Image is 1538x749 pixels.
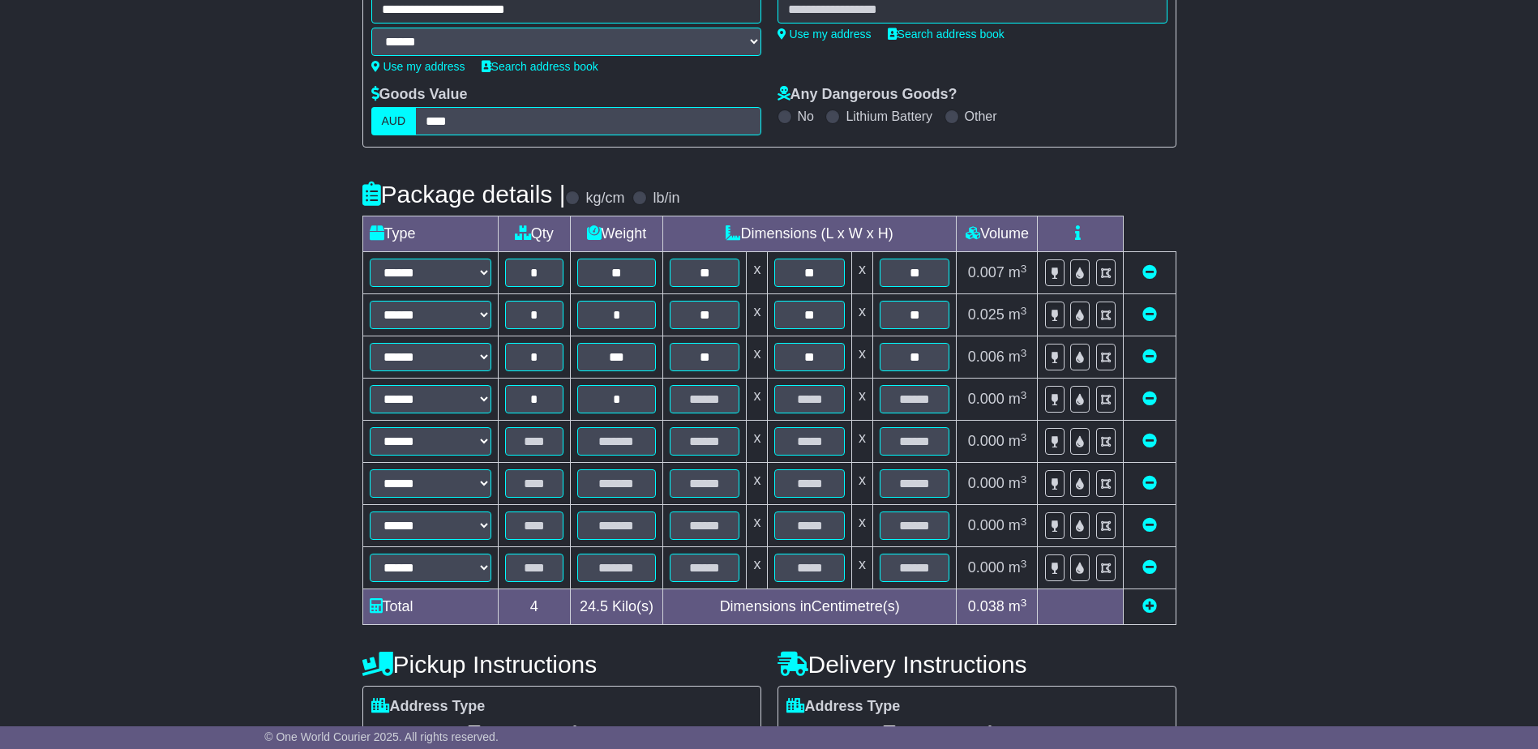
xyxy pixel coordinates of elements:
span: 0.006 [968,349,1005,365]
span: 0.000 [968,517,1005,533]
span: m [1009,264,1027,280]
td: x [851,252,872,294]
td: Type [362,216,498,252]
label: Lithium Battery [846,109,932,124]
label: lb/in [653,190,679,208]
td: x [851,421,872,463]
td: x [747,336,768,379]
td: x [747,463,768,505]
a: Remove this item [1142,559,1157,576]
a: Search address book [482,60,598,73]
td: x [747,421,768,463]
a: Use my address [371,60,465,73]
sup: 3 [1021,516,1027,528]
span: 0.000 [968,433,1005,449]
td: x [747,505,768,547]
sup: 3 [1021,347,1027,359]
td: x [747,547,768,589]
td: Weight [570,216,662,252]
span: Air & Sea Depot [567,720,676,745]
span: 0.000 [968,559,1005,576]
span: m [1009,349,1027,365]
span: m [1009,433,1027,449]
label: Any Dangerous Goods? [778,86,958,104]
a: Remove this item [1142,475,1157,491]
sup: 3 [1021,389,1027,401]
a: Remove this item [1142,349,1157,365]
sup: 3 [1021,558,1027,570]
span: m [1009,517,1027,533]
td: Total [362,589,498,625]
span: 0.007 [968,264,1005,280]
sup: 3 [1021,305,1027,317]
td: Dimensions (L x W x H) [662,216,957,252]
h4: Pickup Instructions [362,651,761,678]
a: Remove this item [1142,306,1157,323]
span: Residential [786,720,865,745]
td: x [747,294,768,336]
span: m [1009,598,1027,614]
td: x [851,294,872,336]
td: Volume [957,216,1038,252]
label: Address Type [371,698,486,716]
a: Add new item [1142,598,1157,614]
span: m [1009,391,1027,407]
span: 0.038 [968,598,1005,614]
span: m [1009,306,1027,323]
label: Address Type [786,698,901,716]
span: © One World Courier 2025. All rights reserved. [264,730,499,743]
label: Goods Value [371,86,468,104]
td: x [851,379,872,421]
a: Use my address [778,28,872,41]
td: x [747,252,768,294]
sup: 3 [1021,473,1027,486]
td: Dimensions in Centimetre(s) [662,589,957,625]
span: 0.000 [968,391,1005,407]
a: Search address book [888,28,1005,41]
span: Commercial [466,720,551,745]
span: 0.025 [968,306,1005,323]
h4: Package details | [362,181,566,208]
label: Other [965,109,997,124]
td: Qty [498,216,570,252]
span: Residential [371,720,450,745]
label: AUD [371,107,417,135]
h4: Delivery Instructions [778,651,1176,678]
span: Air & Sea Depot [982,720,1091,745]
td: x [851,505,872,547]
a: Remove this item [1142,391,1157,407]
span: 24.5 [580,598,608,614]
label: kg/cm [585,190,624,208]
td: 4 [498,589,570,625]
sup: 3 [1021,597,1027,609]
span: m [1009,475,1027,491]
label: No [798,109,814,124]
a: Remove this item [1142,433,1157,449]
td: Kilo(s) [570,589,662,625]
span: Commercial [881,720,966,745]
td: x [851,463,872,505]
td: x [747,379,768,421]
td: x [851,336,872,379]
td: x [851,547,872,589]
span: m [1009,559,1027,576]
sup: 3 [1021,263,1027,275]
span: 0.000 [968,475,1005,491]
a: Remove this item [1142,517,1157,533]
sup: 3 [1021,431,1027,443]
a: Remove this item [1142,264,1157,280]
